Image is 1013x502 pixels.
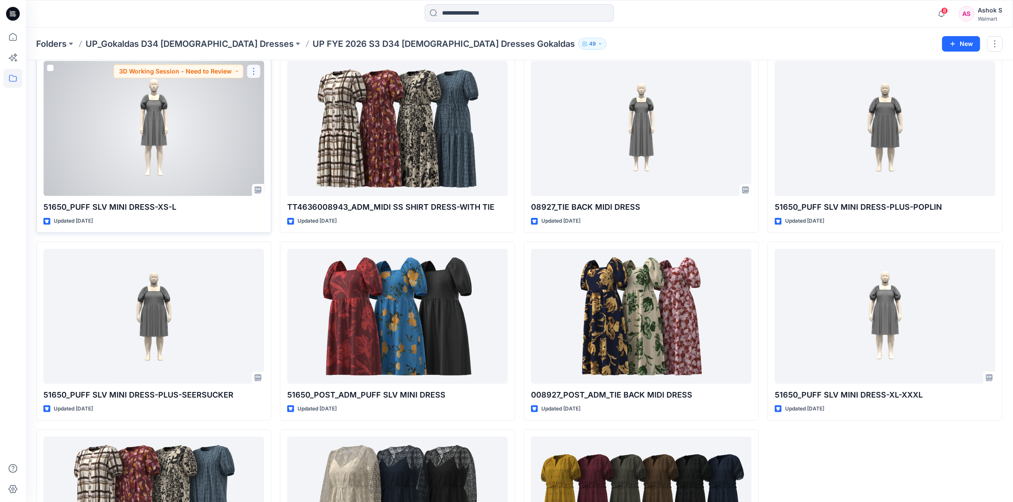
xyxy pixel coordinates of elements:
a: 51650_PUFF SLV MINI DRESS-XL-XXXL [775,249,995,384]
p: 51650_PUFF SLV MINI DRESS-XS-L [43,201,264,213]
p: 51650_PUFF SLV MINI DRESS-PLUS-SEERSUCKER [43,389,264,401]
p: Updated [DATE] [298,404,337,413]
p: 08927_TIE BACK MIDI DRESS [531,201,752,213]
div: Walmart [978,15,1002,22]
p: 49 [589,39,596,49]
p: 51650_POST_ADM_PUFF SLV MINI DRESS [287,389,508,401]
p: Updated [DATE] [54,404,93,413]
p: Updated [DATE] [785,217,824,226]
p: Updated [DATE] [541,217,580,226]
a: Folders [36,38,67,50]
a: UP_Gokaldas D34 [DEMOGRAPHIC_DATA] Dresses [86,38,294,50]
button: New [942,36,980,52]
p: Updated [DATE] [541,404,580,413]
p: 51650_PUFF SLV MINI DRESS-XL-XXXL [775,389,995,401]
div: Ashok S [978,5,1002,15]
p: Updated [DATE] [298,217,337,226]
a: 51650_PUFF SLV MINI DRESS-PLUS-POPLIN [775,61,995,196]
div: AS [959,6,974,21]
p: TT4636008943_ADM_MIDI SS SHIRT DRESS-WITH TIE [287,201,508,213]
a: 008927_POST_ADM_TIE BACK MIDI DRESS [531,249,752,384]
a: 08927_TIE BACK MIDI DRESS [531,61,752,196]
p: 008927_POST_ADM_TIE BACK MIDI DRESS [531,389,752,401]
a: 51650_PUFF SLV MINI DRESS-PLUS-SEERSUCKER [43,249,264,384]
p: 51650_PUFF SLV MINI DRESS-PLUS-POPLIN [775,201,995,213]
a: 51650_PUFF SLV MINI DRESS-XS-L [43,61,264,196]
a: 51650_POST_ADM_PUFF SLV MINI DRESS [287,249,508,384]
p: Updated [DATE] [54,217,93,226]
p: Updated [DATE] [785,404,824,413]
p: UP FYE 2026 S3 D34 [DEMOGRAPHIC_DATA] Dresses Gokaldas [313,38,575,50]
button: 49 [578,38,607,50]
a: TT4636008943_ADM_MIDI SS SHIRT DRESS-WITH TIE [287,61,508,196]
span: 8 [941,7,948,14]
